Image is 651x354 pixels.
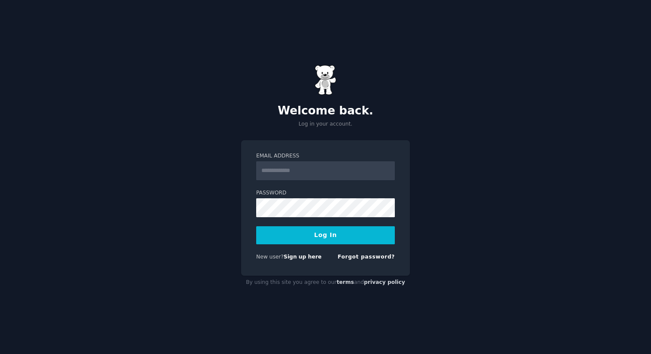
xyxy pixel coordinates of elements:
a: privacy policy [364,279,405,285]
button: Log In [256,226,395,244]
span: New user? [256,254,284,260]
h2: Welcome back. [241,104,410,118]
div: By using this site you agree to our and [241,276,410,289]
a: Sign up here [284,254,322,260]
label: Password [256,189,395,197]
a: terms [337,279,354,285]
label: Email Address [256,152,395,160]
p: Log in your account. [241,120,410,128]
a: Forgot password? [338,254,395,260]
img: Gummy Bear [315,65,336,95]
